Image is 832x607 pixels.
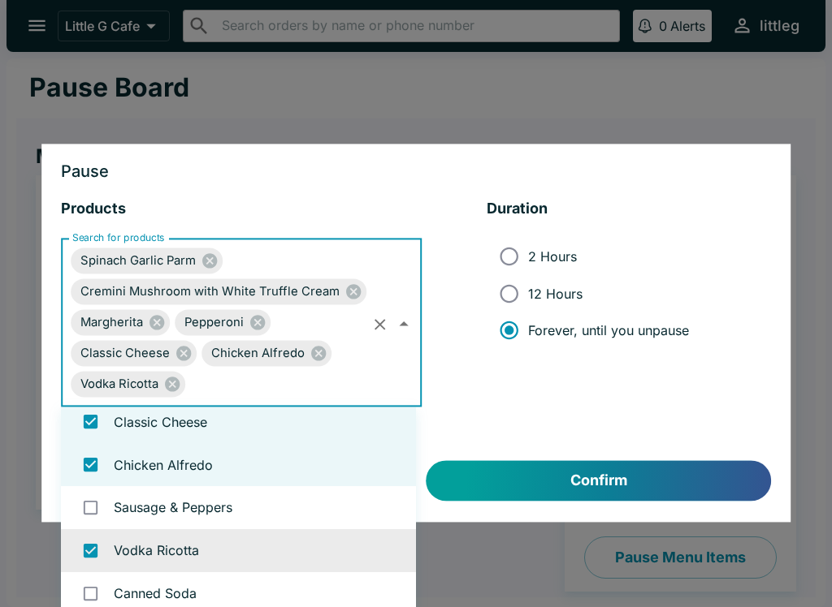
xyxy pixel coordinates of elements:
li: Chicken Alfredo [61,443,416,486]
div: Margherita [71,310,170,336]
div: Spinach Garlic Parm [71,248,223,274]
span: Spinach Garlic Parm [71,252,206,270]
li: Sausage & Peppers [61,486,416,529]
label: Search for products [72,231,164,245]
li: Vodka Ricotta [61,529,416,572]
span: Vodka Ricotta [71,375,168,394]
span: Margherita [71,313,153,332]
span: Chicken Alfredo [201,344,314,363]
h5: Duration [487,200,771,219]
span: 12 Hours [528,286,583,302]
span: Cremini Mushroom with White Truffle Cream [71,282,349,301]
span: Classic Cheese [71,344,180,363]
div: Chicken Alfredo [201,341,331,367]
button: Clear [367,312,392,337]
span: 2 Hours [528,248,577,265]
span: Forever, until you unpause [528,322,689,338]
div: Classic Cheese [71,341,197,367]
li: Classic Cheese [61,400,416,443]
div: Vodka Ricotta [71,372,185,398]
h3: Pause [61,164,771,180]
div: Cremini Mushroom with White Truffle Cream [71,279,366,305]
button: Confirm [427,461,771,502]
div: Pepperoni [175,310,271,336]
span: Pepperoni [175,313,253,332]
button: Close [391,312,416,337]
h5: Products [61,200,422,219]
